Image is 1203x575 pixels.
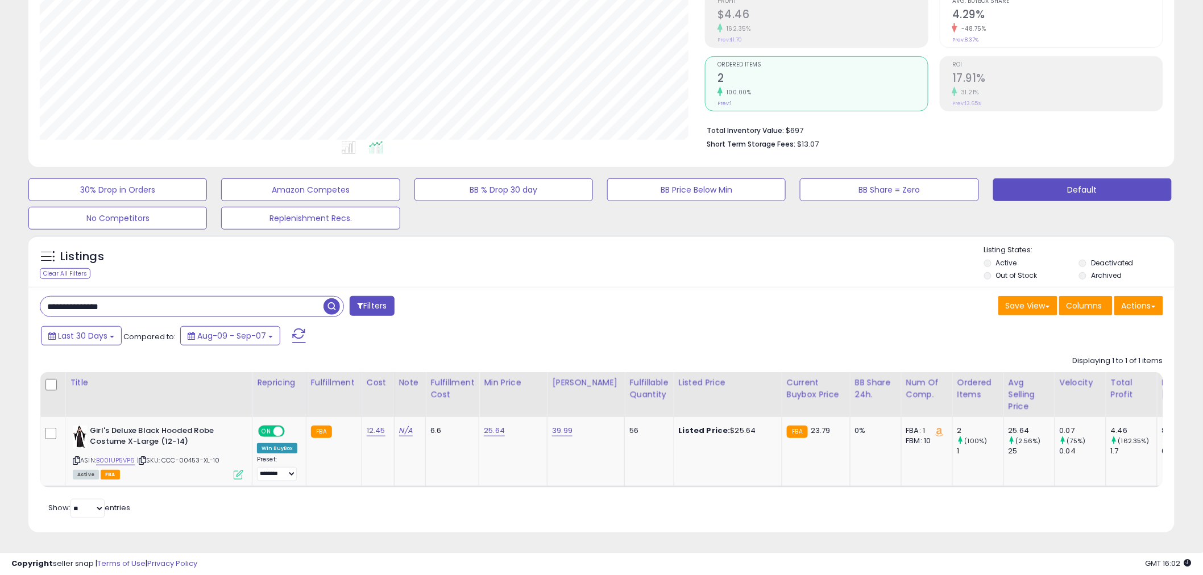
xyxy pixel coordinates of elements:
[1067,436,1086,445] small: (75%)
[96,456,135,465] a: B00IUP5VP6
[1060,446,1106,456] div: 0.04
[717,8,928,23] h2: $4.46
[717,100,732,107] small: Prev: 1
[73,470,99,480] span: All listings currently available for purchase on Amazon
[1111,377,1152,401] div: Total Profit
[1091,258,1134,268] label: Deactivated
[1111,446,1157,456] div: 1.7
[1114,296,1163,315] button: Actions
[679,377,777,389] div: Listed Price
[1009,377,1050,413] div: Avg Selling Price
[430,377,474,401] div: Fulfillment Cost
[257,456,297,481] div: Preset:
[197,330,266,341] span: Aug-09 - Sep-07
[906,436,944,446] div: FBM: 10
[221,207,400,230] button: Replenishment Recs.
[1073,356,1163,366] div: Displaying 1 to 1 of 1 items
[957,24,986,33] small: -48.75%
[1016,436,1041,445] small: (2.56%)
[1067,300,1102,311] span: Columns
[629,377,669,401] div: Fulfillable Quantity
[60,249,104,265] h5: Listings
[430,426,470,436] div: 6.6
[629,426,665,436] div: 56
[73,426,243,478] div: ASIN:
[957,426,1003,436] div: 2
[552,425,573,436] a: 39.99
[952,36,978,43] small: Prev: 8.37%
[70,377,247,389] div: Title
[707,139,795,149] b: Short Term Storage Fees:
[484,425,505,436] a: 25.64
[957,446,1003,456] div: 1
[952,8,1163,23] h2: 4.29%
[1060,426,1106,436] div: 0.07
[414,178,593,201] button: BB % Drop 30 day
[717,72,928,87] h2: 2
[367,377,389,389] div: Cost
[707,123,1155,136] li: $697
[221,178,400,201] button: Amazon Competes
[311,377,357,389] div: Fulfillment
[350,296,394,316] button: Filters
[906,377,948,401] div: Num of Comp.
[957,377,999,401] div: Ordered Items
[707,126,784,135] b: Total Inventory Value:
[399,425,413,436] a: N/A
[1009,446,1055,456] div: 25
[28,178,207,201] button: 30% Drop in Orders
[257,377,301,389] div: Repricing
[1060,377,1101,389] div: Velocity
[965,436,988,445] small: (100%)
[1111,426,1157,436] div: 4.46
[998,296,1057,315] button: Save View
[41,326,122,345] button: Last 30 Days
[984,245,1175,256] p: Listing States:
[283,427,301,436] span: OFF
[484,377,542,389] div: Min Price
[180,326,280,345] button: Aug-09 - Sep-07
[679,426,773,436] div: $25.64
[28,207,207,230] button: No Competitors
[58,330,107,341] span: Last 30 Days
[40,268,90,279] div: Clear All Filters
[11,559,197,569] div: seller snap | |
[723,24,751,33] small: 162.35%
[787,426,808,438] small: FBA
[952,62,1163,68] span: ROI
[855,377,897,401] div: BB Share 24h.
[996,258,1017,268] label: Active
[717,62,928,68] span: Ordered Items
[993,178,1172,201] button: Default
[906,426,944,436] div: FBA: 1
[787,377,845,401] div: Current Buybox Price
[259,427,273,436] span: ON
[607,178,786,201] button: BB Price Below Min
[97,558,146,569] a: Terms of Use
[797,139,819,149] span: $13.07
[996,270,1038,280] label: Out of Stock
[717,36,742,43] small: Prev: $1.70
[399,377,421,389] div: Note
[952,100,981,107] small: Prev: 13.65%
[123,331,176,342] span: Compared to:
[1091,270,1122,280] label: Archived
[137,456,220,465] span: | SKU: CCC-00453-XL-10
[48,502,130,513] span: Show: entries
[855,426,893,436] div: 0%
[552,377,620,389] div: [PERSON_NAME]
[1009,426,1055,436] div: 25.64
[679,425,731,436] b: Listed Price:
[811,425,831,436] span: 23.79
[800,178,978,201] button: BB Share = Zero
[90,426,228,449] b: Girl's Deluxe Black Hooded Robe Costume X-Large (12-14)
[1118,436,1150,445] small: (162.35%)
[1146,558,1192,569] span: 2025-10-8 16:02 GMT
[367,425,385,436] a: 12.45
[1059,296,1113,315] button: Columns
[723,88,752,97] small: 100.00%
[311,426,332,438] small: FBA
[73,426,87,448] img: 41OtQeZEZ1L._SL40_.jpg
[147,558,197,569] a: Privacy Policy
[101,470,120,480] span: FBA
